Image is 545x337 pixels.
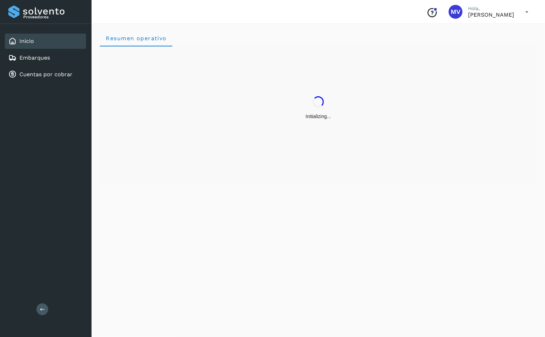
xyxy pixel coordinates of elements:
[19,71,72,78] a: Cuentas por cobrar
[5,67,86,82] div: Cuentas por cobrar
[23,15,83,19] p: Proveedores
[5,50,86,65] div: Embarques
[5,34,86,49] div: Inicio
[19,54,50,61] a: Embarques
[105,35,167,42] span: Resumen operativo
[19,38,34,44] a: Inicio
[468,11,514,18] p: Marcos Vargas Mancilla
[468,6,514,11] p: Hola,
